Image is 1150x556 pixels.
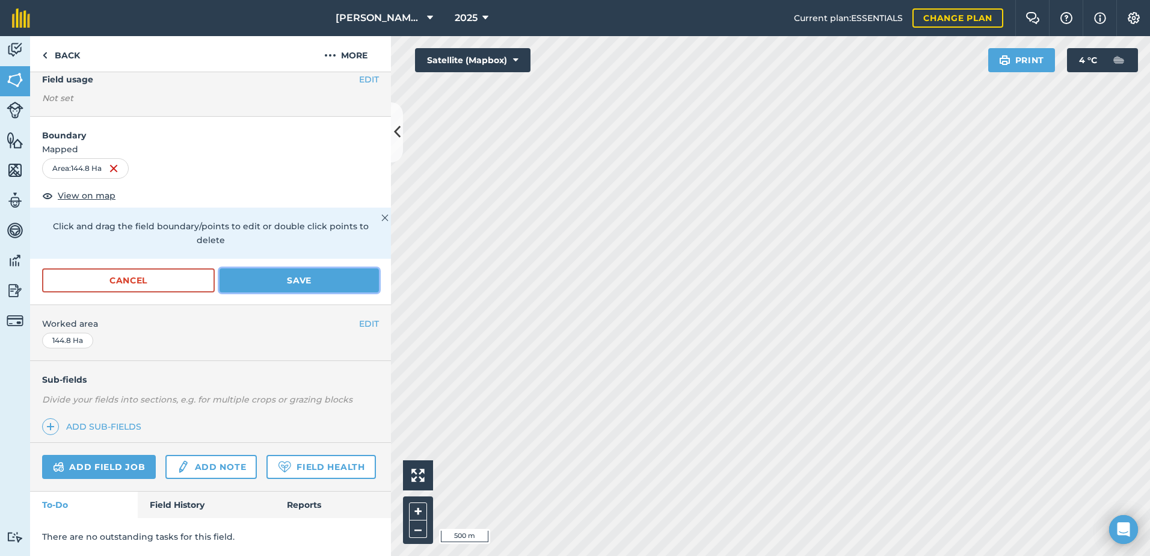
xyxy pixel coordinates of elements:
p: Click and drag the field boundary/points to edit or double click points to delete [42,220,379,247]
img: svg+xml;base64,PD94bWwgdmVyc2lvbj0iMS4wIiBlbmNvZGluZz0idXRmLTgiPz4KPCEtLSBHZW5lcmF0b3I6IEFkb2JlIE... [7,102,23,119]
a: Add field job [42,455,156,479]
img: Two speech bubbles overlapping with the left bubble in the forefront [1025,12,1040,24]
img: svg+xml;base64,PHN2ZyB4bWxucz0iaHR0cDovL3d3dy53My5vcmcvMjAwMC9zdmciIHdpZHRoPSI1NiIgaGVpZ2h0PSI2MC... [7,161,23,179]
img: svg+xml;base64,PD94bWwgdmVyc2lvbj0iMS4wIiBlbmNvZGluZz0idXRmLTgiPz4KPCEtLSBHZW5lcmF0b3I6IEFkb2JlIE... [7,252,23,270]
span: View on map [58,189,115,202]
img: svg+xml;base64,PHN2ZyB4bWxucz0iaHR0cDovL3d3dy53My5vcmcvMjAwMC9zdmciIHdpZHRoPSIxNyIgaGVpZ2h0PSIxNy... [1094,11,1106,25]
img: svg+xml;base64,PD94bWwgdmVyc2lvbj0iMS4wIiBlbmNvZGluZz0idXRmLTgiPz4KPCEtLSBHZW5lcmF0b3I6IEFkb2JlIE... [7,531,23,543]
h4: Boundary [30,117,391,142]
button: Satellite (Mapbox) [415,48,530,72]
p: There are no outstanding tasks for this field. [42,530,379,543]
img: svg+xml;base64,PHN2ZyB4bWxucz0iaHR0cDovL3d3dy53My5vcmcvMjAwMC9zdmciIHdpZHRoPSIyMiIgaGVpZ2h0PSIzMC... [381,211,389,225]
img: svg+xml;base64,PD94bWwgdmVyc2lvbj0iMS4wIiBlbmNvZGluZz0idXRmLTgiPz4KPCEtLSBHZW5lcmF0b3I6IEFkb2JlIE... [1107,48,1131,72]
a: Field History [138,492,274,518]
img: svg+xml;base64,PHN2ZyB4bWxucz0iaHR0cDovL3d3dy53My5vcmcvMjAwMC9zdmciIHdpZHRoPSIxOSIgaGVpZ2h0PSIyNC... [999,53,1010,67]
button: + [409,502,427,520]
button: – [409,520,427,538]
img: svg+xml;base64,PD94bWwgdmVyc2lvbj0iMS4wIiBlbmNvZGluZz0idXRmLTgiPz4KPCEtLSBHZW5lcmF0b3I6IEFkb2JlIE... [53,460,64,474]
img: A cog icon [1127,12,1141,24]
span: 2025 [455,11,478,25]
img: svg+xml;base64,PD94bWwgdmVyc2lvbj0iMS4wIiBlbmNvZGluZz0idXRmLTgiPz4KPCEtLSBHZW5lcmF0b3I6IEFkb2JlIE... [7,41,23,59]
button: Save [220,268,379,292]
button: EDIT [359,317,379,330]
button: Print [988,48,1056,72]
h4: Sub-fields [30,373,391,386]
button: View on map [42,188,115,203]
img: svg+xml;base64,PHN2ZyB4bWxucz0iaHR0cDovL3d3dy53My5vcmcvMjAwMC9zdmciIHdpZHRoPSI1NiIgaGVpZ2h0PSI2MC... [7,131,23,149]
a: Change plan [912,8,1003,28]
div: Area : 144.8 Ha [42,158,129,179]
em: Divide your fields into sections, e.g. for multiple crops or grazing blocks [42,394,352,405]
img: svg+xml;base64,PD94bWwgdmVyc2lvbj0iMS4wIiBlbmNvZGluZz0idXRmLTgiPz4KPCEtLSBHZW5lcmF0b3I6IEFkb2JlIE... [176,460,189,474]
button: EDIT [359,73,379,86]
div: Open Intercom Messenger [1109,515,1138,544]
a: Add sub-fields [42,418,146,435]
a: Reports [275,492,391,518]
img: A question mark icon [1059,12,1074,24]
span: [PERSON_NAME] ASAHI PADDOCKS [336,11,422,25]
button: Cancel [42,268,215,292]
span: Current plan : ESSENTIALS [794,11,903,25]
img: svg+xml;base64,PHN2ZyB4bWxucz0iaHR0cDovL3d3dy53My5vcmcvMjAwMC9zdmciIHdpZHRoPSIxNiIgaGVpZ2h0PSIyNC... [109,161,118,176]
a: Back [30,36,92,72]
span: Mapped [30,143,391,156]
img: svg+xml;base64,PD94bWwgdmVyc2lvbj0iMS4wIiBlbmNvZGluZz0idXRmLTgiPz4KPCEtLSBHZW5lcmF0b3I6IEFkb2JlIE... [7,191,23,209]
button: More [301,36,391,72]
a: To-Do [30,492,138,518]
div: Not set [42,92,379,104]
img: svg+xml;base64,PHN2ZyB4bWxucz0iaHR0cDovL3d3dy53My5vcmcvMjAwMC9zdmciIHdpZHRoPSI1NiIgaGVpZ2h0PSI2MC... [7,71,23,89]
a: Field Health [266,455,375,479]
span: Worked area [42,317,379,330]
img: svg+xml;base64,PD94bWwgdmVyc2lvbj0iMS4wIiBlbmNvZGluZz0idXRmLTgiPz4KPCEtLSBHZW5lcmF0b3I6IEFkb2JlIE... [7,312,23,329]
img: svg+xml;base64,PHN2ZyB4bWxucz0iaHR0cDovL3d3dy53My5vcmcvMjAwMC9zdmciIHdpZHRoPSIxOCIgaGVpZ2h0PSIyNC... [42,188,53,203]
img: svg+xml;base64,PHN2ZyB4bWxucz0iaHR0cDovL3d3dy53My5vcmcvMjAwMC9zdmciIHdpZHRoPSIyMCIgaGVpZ2h0PSIyNC... [324,48,336,63]
img: Four arrows, one pointing top left, one top right, one bottom right and the last bottom left [411,469,425,482]
img: svg+xml;base64,PD94bWwgdmVyc2lvbj0iMS4wIiBlbmNvZGluZz0idXRmLTgiPz4KPCEtLSBHZW5lcmF0b3I6IEFkb2JlIE... [7,282,23,300]
img: svg+xml;base64,PHN2ZyB4bWxucz0iaHR0cDovL3d3dy53My5vcmcvMjAwMC9zdmciIHdpZHRoPSI5IiBoZWlnaHQ9IjI0Ii... [42,48,48,63]
img: svg+xml;base64,PHN2ZyB4bWxucz0iaHR0cDovL3d3dy53My5vcmcvMjAwMC9zdmciIHdpZHRoPSIxNCIgaGVpZ2h0PSIyNC... [46,419,55,434]
div: 144.8 Ha [42,333,93,348]
img: fieldmargin Logo [12,8,30,28]
button: 4 °C [1067,48,1138,72]
h4: Field usage [42,73,359,86]
img: svg+xml;base64,PD94bWwgdmVyc2lvbj0iMS4wIiBlbmNvZGluZz0idXRmLTgiPz4KPCEtLSBHZW5lcmF0b3I6IEFkb2JlIE... [7,221,23,239]
span: 4 ° C [1079,48,1097,72]
a: Add note [165,455,257,479]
